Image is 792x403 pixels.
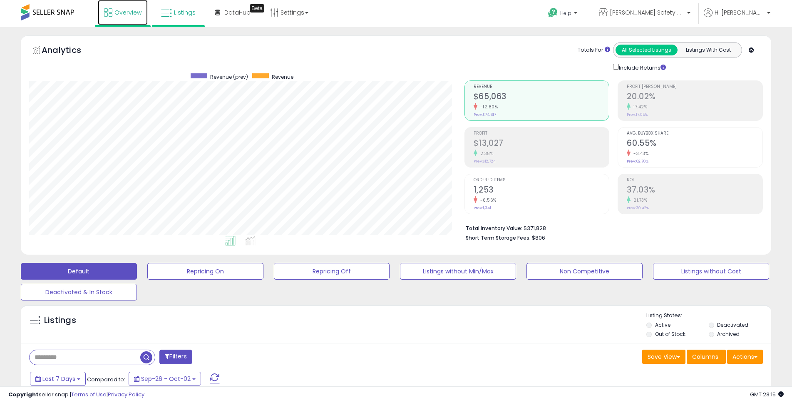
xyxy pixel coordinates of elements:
span: Last 7 Days [42,375,75,383]
button: Default [21,263,137,280]
button: Last 7 Days [30,372,86,386]
strong: Copyright [8,390,39,398]
a: Terms of Use [71,390,107,398]
h5: Listings [44,315,76,326]
h2: 37.03% [627,185,762,196]
small: Prev: 1,341 [474,205,491,210]
span: ROI [627,178,762,183]
span: $806 [532,234,545,242]
h2: 1,253 [474,185,609,196]
span: Avg. Buybox Share [627,131,762,136]
span: Compared to: [87,375,125,383]
button: Sep-26 - Oct-02 [129,372,201,386]
button: Filters [159,350,192,364]
b: Short Term Storage Fees: [466,234,531,241]
small: Prev: 17.05% [627,112,648,117]
label: Archived [717,330,740,338]
button: Listings without Min/Max [400,263,516,280]
span: Overview [114,8,142,17]
label: Out of Stock [655,330,685,338]
span: Listings [174,8,196,17]
li: $371,828 [466,223,757,233]
small: -3.43% [631,150,648,157]
i: Get Help [548,8,558,18]
label: Deactivated [717,321,748,328]
button: Save View [642,350,685,364]
div: Totals For [578,46,610,54]
small: Prev: $12,724 [474,159,496,164]
span: Revenue [272,73,293,80]
small: 2.38% [477,150,494,157]
h2: 60.55% [627,138,762,150]
button: Deactivated & In Stock [21,284,137,300]
span: Hi [PERSON_NAME] [715,8,765,17]
button: Listings without Cost [653,263,769,280]
button: Listings With Cost [677,45,739,55]
small: -6.56% [477,197,497,203]
span: Ordered Items [474,178,609,183]
span: Sep-26 - Oct-02 [141,375,191,383]
button: All Selected Listings [616,45,678,55]
div: seller snap | | [8,391,144,399]
a: Hi [PERSON_NAME] [704,8,770,27]
button: Repricing Off [274,263,390,280]
h2: 20.02% [627,92,762,103]
span: Revenue [474,85,609,89]
b: Total Inventory Value: [466,225,522,232]
a: Privacy Policy [108,390,144,398]
button: Repricing On [147,263,263,280]
button: Columns [687,350,726,364]
small: Prev: $74,617 [474,112,496,117]
span: Profit [PERSON_NAME] [627,85,762,89]
div: Include Returns [607,62,675,72]
small: 17.42% [631,104,647,110]
div: Tooltip anchor [250,4,264,13]
button: Actions [727,350,763,364]
span: [PERSON_NAME] Safety & Supply [610,8,685,17]
span: Revenue (prev) [210,73,248,80]
label: Active [655,321,670,328]
a: Help [541,1,586,27]
small: Prev: 62.70% [627,159,648,164]
small: Prev: 30.42% [627,205,649,210]
button: Non Competitive [526,263,643,280]
h2: $65,063 [474,92,609,103]
p: Listing States: [646,312,771,320]
small: 21.73% [631,197,647,203]
h5: Analytics [42,44,97,58]
span: Columns [692,353,718,361]
span: Help [560,10,571,17]
h2: $13,027 [474,138,609,150]
span: Profit [474,131,609,136]
small: -12.80% [477,104,498,110]
span: DataHub [224,8,251,17]
span: 2025-10-10 23:15 GMT [750,390,784,398]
